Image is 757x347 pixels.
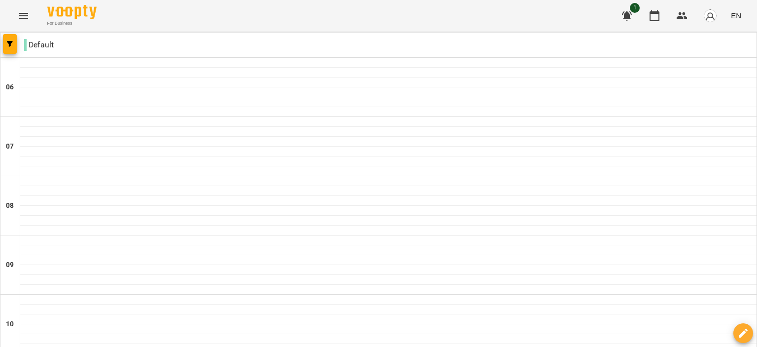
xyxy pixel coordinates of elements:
h6: 09 [6,260,14,270]
p: Default [24,39,54,51]
span: 1 [630,3,640,13]
img: Voopty Logo [47,5,97,19]
button: EN [727,6,745,25]
h6: 10 [6,319,14,330]
h6: 08 [6,200,14,211]
h6: 06 [6,82,14,93]
button: Menu [12,4,35,28]
span: For Business [47,20,97,27]
img: avatar_s.png [703,9,717,23]
span: EN [731,10,741,21]
h6: 07 [6,141,14,152]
